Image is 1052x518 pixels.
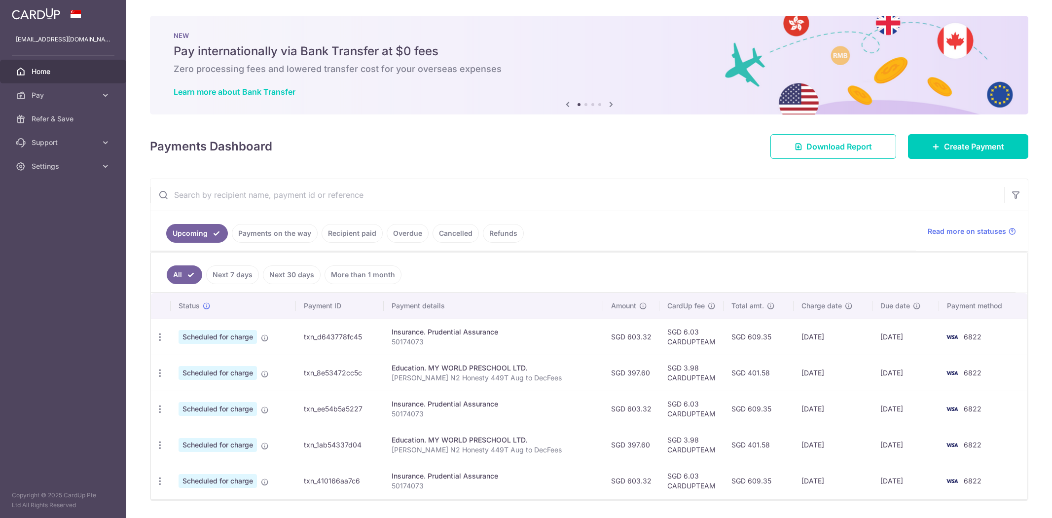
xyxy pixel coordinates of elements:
[659,319,724,355] td: SGD 6.03 CARDUPTEAM
[659,427,724,463] td: SGD 3.98 CARDUPTEAM
[659,355,724,391] td: SGD 3.98 CARDUPTEAM
[603,319,659,355] td: SGD 603.32
[483,224,524,243] a: Refunds
[801,301,842,311] span: Charge date
[724,391,794,427] td: SGD 609.35
[12,8,60,20] img: CardUp
[387,224,429,243] a: Overdue
[16,35,110,44] p: [EMAIL_ADDRESS][DOMAIN_NAME]
[384,293,603,319] th: Payment details
[724,427,794,463] td: SGD 401.58
[263,265,321,284] a: Next 30 days
[724,463,794,499] td: SGD 609.35
[392,363,595,373] div: Education. MY WORLD PRESCHOOL LTD.
[392,445,595,455] p: [PERSON_NAME] N2 Honesty 449T Aug to DecFees
[179,402,257,416] span: Scheduled for charge
[939,293,1027,319] th: Payment method
[232,224,318,243] a: Payments on the way
[942,403,962,415] img: Bank Card
[150,138,272,155] h4: Payments Dashboard
[174,32,1005,39] p: NEW
[325,265,401,284] a: More than 1 month
[392,435,595,445] div: Education. MY WORLD PRESCHOOL LTD.
[32,114,97,124] span: Refer & Save
[32,161,97,171] span: Settings
[928,226,1006,236] span: Read more on statuses
[724,355,794,391] td: SGD 401.58
[32,138,97,148] span: Support
[392,409,595,419] p: 50174073
[611,301,636,311] span: Amount
[794,319,873,355] td: [DATE]
[32,90,97,100] span: Pay
[964,369,981,377] span: 6822
[174,87,295,97] a: Learn more about Bank Transfer
[166,224,228,243] a: Upcoming
[392,373,595,383] p: [PERSON_NAME] N2 Honesty 449T Aug to DecFees
[179,330,257,344] span: Scheduled for charge
[794,355,873,391] td: [DATE]
[296,319,384,355] td: txn_d643778fc45
[206,265,259,284] a: Next 7 days
[296,391,384,427] td: txn_ee54b5a5227
[794,427,873,463] td: [DATE]
[296,427,384,463] td: txn_1ab54337d04
[179,301,200,311] span: Status
[433,224,479,243] a: Cancelled
[296,355,384,391] td: txn_8e53472cc5c
[872,391,939,427] td: [DATE]
[731,301,764,311] span: Total amt.
[603,391,659,427] td: SGD 603.32
[942,367,962,379] img: Bank Card
[392,327,595,337] div: Insurance. Prudential Assurance
[174,63,1005,75] h6: Zero processing fees and lowered transfer cost for your overseas expenses
[150,16,1028,114] img: Bank transfer banner
[770,134,896,159] a: Download Report
[942,331,962,343] img: Bank Card
[174,43,1005,59] h5: Pay internationally via Bank Transfer at $0 fees
[794,463,873,499] td: [DATE]
[167,265,202,284] a: All
[603,355,659,391] td: SGD 397.60
[667,301,705,311] span: CardUp fee
[944,141,1004,152] span: Create Payment
[724,319,794,355] td: SGD 609.35
[659,463,724,499] td: SGD 6.03 CARDUPTEAM
[179,366,257,380] span: Scheduled for charge
[659,391,724,427] td: SGD 6.03 CARDUPTEAM
[296,293,384,319] th: Payment ID
[32,67,97,76] span: Home
[964,333,981,341] span: 6822
[794,391,873,427] td: [DATE]
[964,477,981,485] span: 6822
[964,405,981,413] span: 6822
[942,439,962,451] img: Bank Card
[880,301,910,311] span: Due date
[872,355,939,391] td: [DATE]
[392,471,595,481] div: Insurance. Prudential Assurance
[179,474,257,488] span: Scheduled for charge
[392,481,595,491] p: 50174073
[928,226,1016,236] a: Read more on statuses
[908,134,1028,159] a: Create Payment
[392,337,595,347] p: 50174073
[322,224,383,243] a: Recipient paid
[942,475,962,487] img: Bank Card
[150,179,1004,211] input: Search by recipient name, payment id or reference
[179,438,257,452] span: Scheduled for charge
[806,141,872,152] span: Download Report
[872,319,939,355] td: [DATE]
[872,427,939,463] td: [DATE]
[964,441,981,449] span: 6822
[392,399,595,409] div: Insurance. Prudential Assurance
[603,463,659,499] td: SGD 603.32
[872,463,939,499] td: [DATE]
[603,427,659,463] td: SGD 397.60
[296,463,384,499] td: txn_410166aa7c6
